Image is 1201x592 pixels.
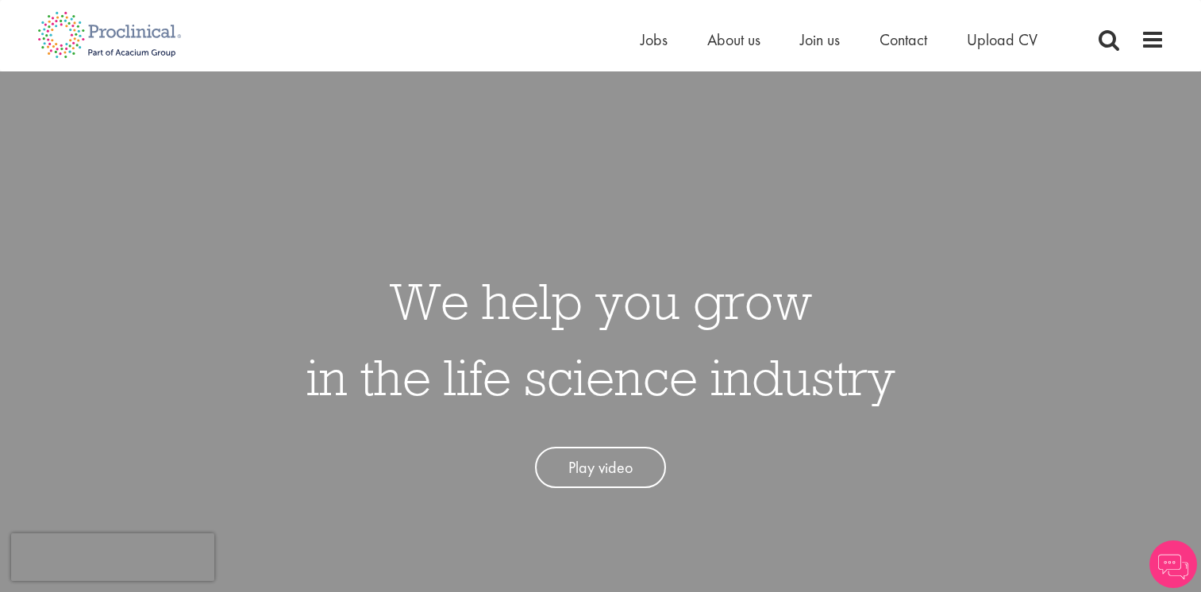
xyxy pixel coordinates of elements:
[880,29,927,50] a: Contact
[641,29,668,50] a: Jobs
[800,29,840,50] a: Join us
[967,29,1037,50] a: Upload CV
[1149,540,1197,588] img: Chatbot
[707,29,760,50] a: About us
[535,447,666,489] a: Play video
[306,263,895,415] h1: We help you grow in the life science industry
